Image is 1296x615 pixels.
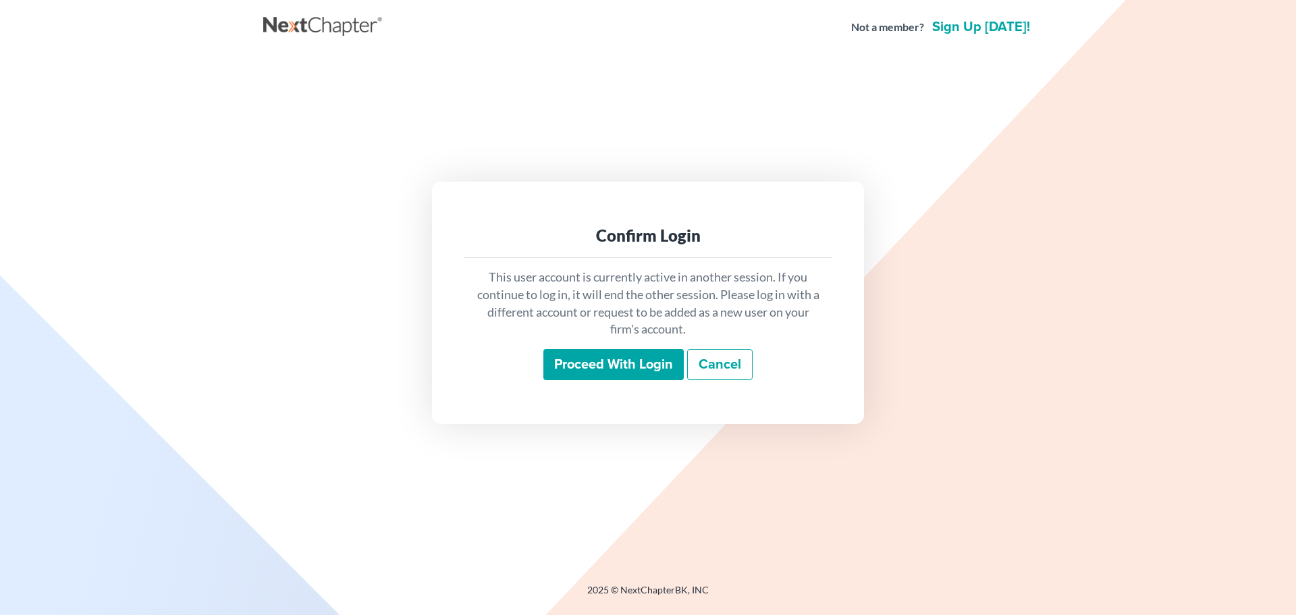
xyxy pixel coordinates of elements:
[929,20,1033,34] a: Sign up [DATE]!
[263,583,1033,608] div: 2025 © NextChapterBK, INC
[851,20,924,35] strong: Not a member?
[543,349,684,380] input: Proceed with login
[475,269,821,338] p: This user account is currently active in another session. If you continue to log in, it will end ...
[475,225,821,246] div: Confirm Login
[687,349,753,380] a: Cancel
